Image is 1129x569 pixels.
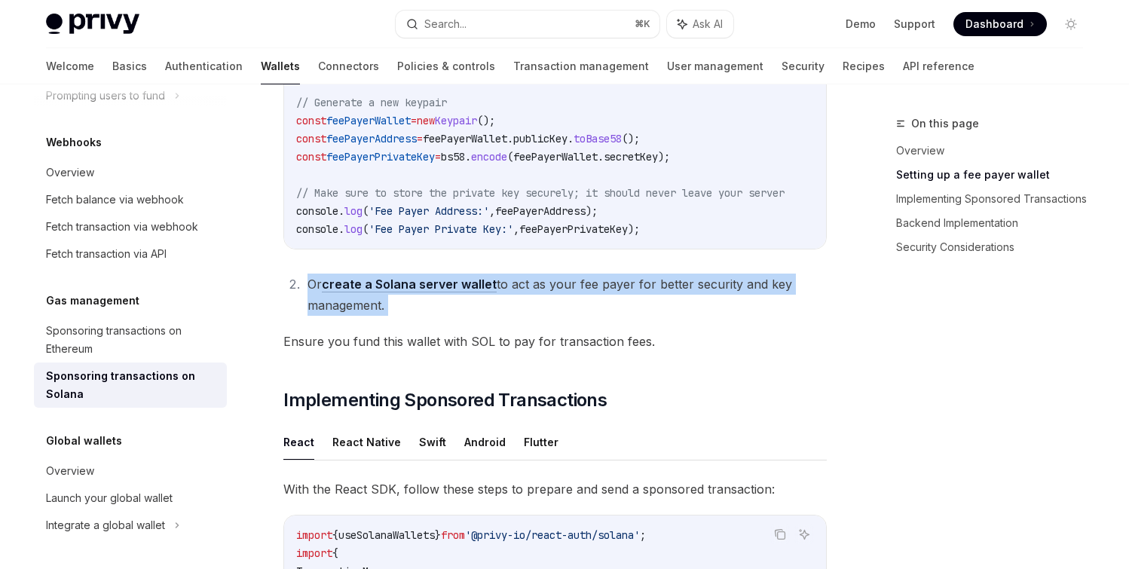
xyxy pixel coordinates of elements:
[965,17,1023,32] span: Dashboard
[296,150,326,164] span: const
[296,546,332,560] span: import
[513,150,598,164] span: feePayerWallet
[338,528,435,542] span: useSolanaWallets
[332,546,338,560] span: {
[477,114,495,127] span: ();
[507,150,513,164] span: (
[34,363,227,408] a: Sponsoring transactions on Solana
[46,133,102,151] h5: Webhooks
[417,132,423,145] span: =
[894,17,935,32] a: Support
[465,528,640,542] span: '@privy-io/react-auth/solana'
[441,528,465,542] span: from
[46,292,139,310] h5: Gas management
[46,462,94,480] div: Overview
[622,132,640,145] span: ();
[46,245,167,263] div: Fetch transaction via API
[332,424,401,460] button: React Native
[513,132,568,145] span: publicKey
[495,204,586,218] span: feePayerAddress
[911,115,979,133] span: On this page
[1059,12,1083,36] button: Toggle dark mode
[326,132,417,145] span: feePayerAddress
[435,150,441,164] span: =
[635,18,650,30] span: ⌘ K
[441,150,465,164] span: bs58
[423,132,507,145] span: feePayerWallet
[465,150,471,164] span: .
[363,204,369,218] span: (
[435,528,441,542] span: }
[903,48,974,84] a: API reference
[369,222,513,236] span: 'Fee Payer Private Key:'
[322,277,497,292] a: create a Solana server wallet
[46,191,184,209] div: Fetch balance via webhook
[338,222,344,236] span: .
[261,48,300,84] a: Wallets
[604,150,658,164] span: secretKey
[296,222,338,236] span: console
[46,489,173,507] div: Launch your global wallet
[296,96,447,109] span: // Generate a new keypair
[471,150,507,164] span: encode
[693,17,723,32] span: Ask AI
[507,132,513,145] span: .
[424,15,467,33] div: Search...
[46,367,218,403] div: Sponsoring transactions on Solana
[296,528,332,542] span: import
[112,48,147,84] a: Basics
[296,132,326,145] span: const
[34,485,227,512] a: Launch your global wallet
[369,204,489,218] span: 'Fee Payer Address:'
[628,222,640,236] span: );
[658,150,670,164] span: );
[770,525,790,544] button: Copy the contents from the code block
[953,12,1047,36] a: Dashboard
[46,14,139,35] img: light logo
[896,211,1095,235] a: Backend Implementation
[344,222,363,236] span: log
[46,322,218,358] div: Sponsoring transactions on Ethereum
[489,204,495,218] span: ,
[417,114,435,127] span: new
[34,186,227,213] a: Fetch balance via webhook
[283,388,607,412] span: Implementing Sponsored Transactions
[843,48,885,84] a: Recipes
[34,317,227,363] a: Sponsoring transactions on Ethereum
[640,528,646,542] span: ;
[896,187,1095,211] a: Implementing Sponsored Transactions
[464,424,506,460] button: Android
[165,48,243,84] a: Authentication
[598,150,604,164] span: .
[513,48,649,84] a: Transaction management
[574,132,622,145] span: toBase58
[326,114,411,127] span: feePayerWallet
[846,17,876,32] a: Demo
[46,516,165,534] div: Integrate a global wallet
[283,479,827,500] span: With the React SDK, follow these steps to prepare and send a sponsored transaction:
[794,525,814,544] button: Ask AI
[34,159,227,186] a: Overview
[46,164,94,182] div: Overview
[513,222,519,236] span: ,
[397,48,495,84] a: Policies & controls
[46,432,122,450] h5: Global wallets
[326,150,435,164] span: feePayerPrivateKey
[303,274,827,316] li: Or to act as your fee payer for better security and key management.
[46,218,198,236] div: Fetch transaction via webhook
[782,48,825,84] a: Security
[296,186,785,200] span: // Make sure to store the private key securely; it should never leave your server
[34,240,227,268] a: Fetch transaction via API
[519,222,628,236] span: feePayerPrivateKey
[34,457,227,485] a: Overview
[896,139,1095,163] a: Overview
[586,204,598,218] span: );
[363,222,369,236] span: (
[318,48,379,84] a: Connectors
[296,204,338,218] span: console
[338,204,344,218] span: .
[667,48,763,84] a: User management
[667,11,733,38] button: Ask AI
[896,235,1095,259] a: Security Considerations
[344,204,363,218] span: log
